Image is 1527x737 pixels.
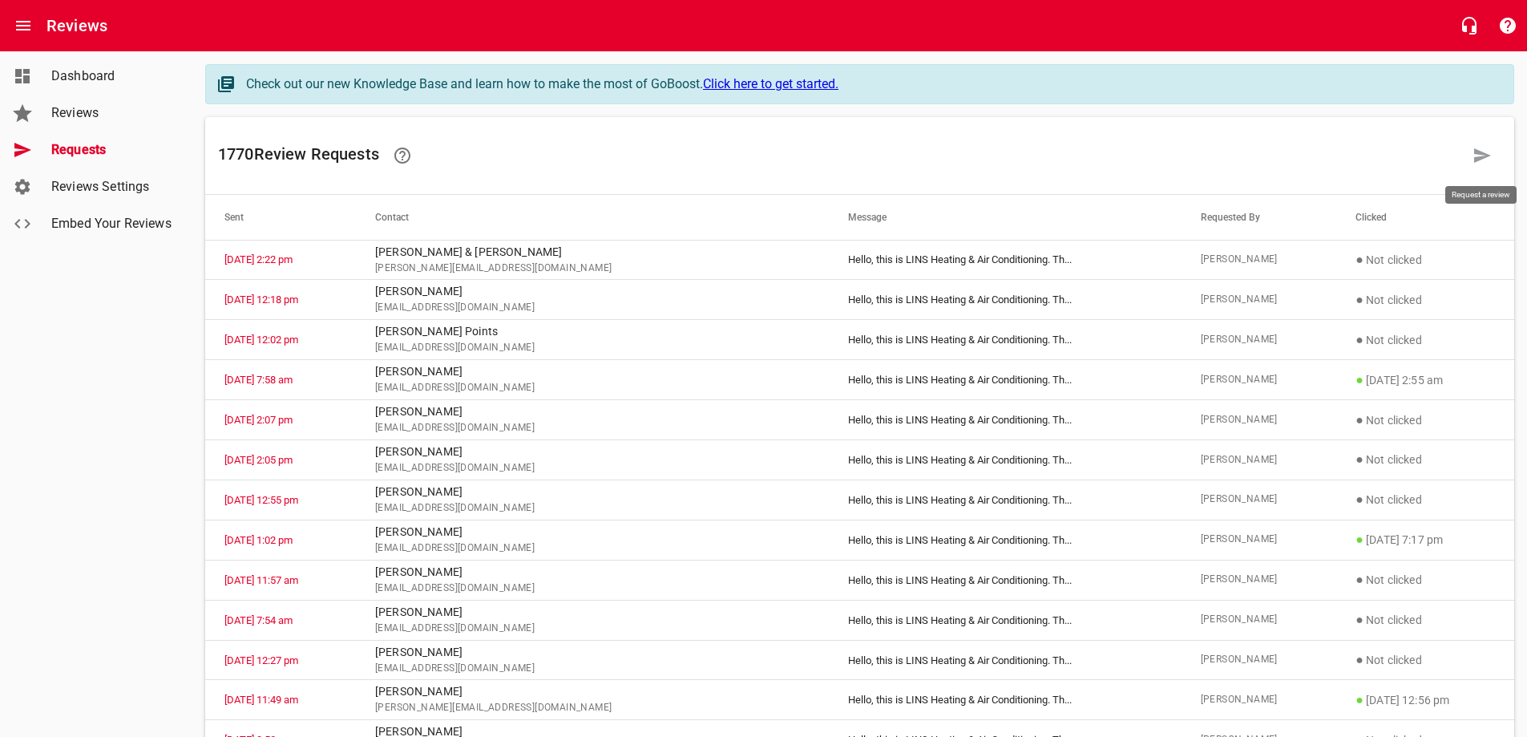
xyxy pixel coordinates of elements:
[375,661,810,677] span: [EMAIL_ADDRESS][DOMAIN_NAME]
[205,195,356,240] th: Sent
[1355,690,1495,710] p: [DATE] 12:56 pm
[1355,532,1363,547] span: ●
[1201,532,1318,548] span: [PERSON_NAME]
[383,136,422,175] a: Learn how requesting reviews can improve your online presence
[375,460,810,476] span: [EMAIL_ADDRESS][DOMAIN_NAME]
[375,420,810,436] span: [EMAIL_ADDRESS][DOMAIN_NAME]
[1355,450,1495,469] p: Not clicked
[224,294,298,306] a: [DATE] 12:18 pm
[1201,452,1318,468] span: [PERSON_NAME]
[829,440,1181,480] td: Hello, this is LINS Heating & Air Conditioning. Th ...
[375,244,810,261] p: [PERSON_NAME] & [PERSON_NAME]
[218,136,1463,175] h6: 1770 Review Request s
[829,600,1181,640] td: Hello, this is LINS Heating & Air Conditioning. Th ...
[1201,292,1318,308] span: [PERSON_NAME]
[1355,332,1363,347] span: ●
[375,524,810,541] p: [PERSON_NAME]
[51,214,173,233] span: Embed Your Reviews
[1201,572,1318,588] span: [PERSON_NAME]
[829,480,1181,520] td: Hello, this is LINS Heating & Air Conditioning. Th ...
[1489,6,1527,45] button: Support Portal
[1355,652,1363,667] span: ●
[1355,292,1363,307] span: ●
[1355,650,1495,670] p: Not clicked
[829,680,1181,720] td: Hello, this is LINS Heating & Air Conditioning. Th ...
[829,240,1181,280] td: Hello, this is LINS Heating & Air Conditioning. Th ...
[246,75,1497,94] div: Check out our new Knowledge Base and learn how to make the most of GoBoost.
[1201,612,1318,628] span: [PERSON_NAME]
[375,403,810,420] p: [PERSON_NAME]
[1201,492,1318,508] span: [PERSON_NAME]
[375,283,810,300] p: [PERSON_NAME]
[1355,530,1495,549] p: [DATE] 7:17 pm
[375,443,810,460] p: [PERSON_NAME]
[1201,692,1318,708] span: [PERSON_NAME]
[1355,371,1495,390] p: [DATE] 2:55 am
[224,614,293,626] a: [DATE] 7:54 am
[1355,490,1495,509] p: Not clicked
[1355,452,1363,467] span: ●
[1450,6,1489,45] button: Live Chat
[829,560,1181,600] td: Hello, this is LINS Heating & Air Conditioning. Th ...
[1355,692,1363,707] span: ●
[51,67,173,86] span: Dashboard
[375,484,810,500] p: [PERSON_NAME]
[375,604,810,621] p: [PERSON_NAME]
[1355,570,1495,589] p: Not clicked
[356,195,829,240] th: Contact
[829,400,1181,440] td: Hello, this is LINS Heating & Air Conditioning. Th ...
[1355,290,1495,310] p: Not clicked
[224,334,298,346] a: [DATE] 12:02 pm
[375,683,810,700] p: [PERSON_NAME]
[1182,195,1337,240] th: Requested By
[224,253,293,265] a: [DATE] 2:22 pm
[829,195,1181,240] th: Message
[829,360,1181,400] td: Hello, this is LINS Heating & Air Conditioning. Th ...
[375,323,810,340] p: [PERSON_NAME] Points
[375,500,810,516] span: [EMAIL_ADDRESS][DOMAIN_NAME]
[703,76,838,91] a: Click here to get started.
[375,363,810,380] p: [PERSON_NAME]
[224,454,293,466] a: [DATE] 2:05 pm
[224,574,298,586] a: [DATE] 11:57 am
[1201,652,1318,668] span: [PERSON_NAME]
[1355,572,1363,587] span: ●
[375,644,810,661] p: [PERSON_NAME]
[1355,252,1363,267] span: ●
[4,6,42,45] button: Open drawer
[375,700,810,716] span: [PERSON_NAME][EMAIL_ADDRESS][DOMAIN_NAME]
[375,380,810,396] span: [EMAIL_ADDRESS][DOMAIN_NAME]
[1201,332,1318,348] span: [PERSON_NAME]
[51,140,173,160] span: Requests
[1355,411,1495,430] p: Not clicked
[1355,412,1363,427] span: ●
[1201,252,1318,268] span: [PERSON_NAME]
[46,13,107,38] h6: Reviews
[375,340,810,356] span: [EMAIL_ADDRESS][DOMAIN_NAME]
[224,654,298,666] a: [DATE] 12:27 pm
[375,300,810,316] span: [EMAIL_ADDRESS][DOMAIN_NAME]
[375,541,810,557] span: [EMAIL_ADDRESS][DOMAIN_NAME]
[224,534,293,546] a: [DATE] 1:02 pm
[829,320,1181,360] td: Hello, this is LINS Heating & Air Conditioning. Th ...
[375,564,810,581] p: [PERSON_NAME]
[1336,195,1514,240] th: Clicked
[375,621,810,637] span: [EMAIL_ADDRESS][DOMAIN_NAME]
[51,103,173,123] span: Reviews
[1355,612,1363,627] span: ●
[1355,330,1495,350] p: Not clicked
[224,414,293,426] a: [DATE] 2:07 pm
[224,374,293,386] a: [DATE] 7:58 am
[1355,610,1495,630] p: Not clicked
[829,640,1181,680] td: Hello, this is LINS Heating & Air Conditioning. Th ...
[829,280,1181,320] td: Hello, this is LINS Heating & Air Conditioning. Th ...
[51,177,173,196] span: Reviews Settings
[829,520,1181,560] td: Hello, this is LINS Heating & Air Conditioning. Th ...
[1355,250,1495,269] p: Not clicked
[224,494,298,506] a: [DATE] 12:55 pm
[375,261,810,277] span: [PERSON_NAME][EMAIL_ADDRESS][DOMAIN_NAME]
[1201,412,1318,428] span: [PERSON_NAME]
[375,581,810,597] span: [EMAIL_ADDRESS][DOMAIN_NAME]
[1355,372,1363,387] span: ●
[1201,372,1318,388] span: [PERSON_NAME]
